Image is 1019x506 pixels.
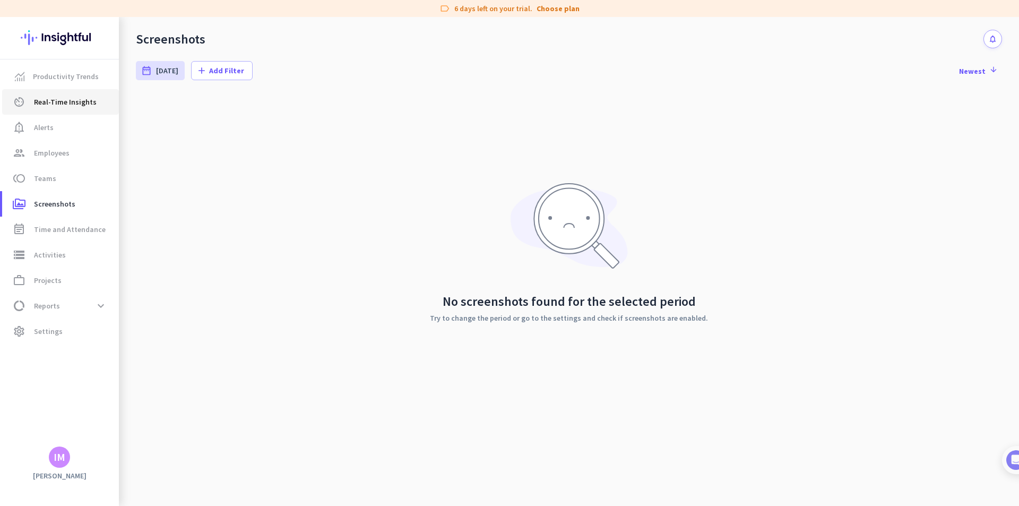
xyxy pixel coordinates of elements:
p: 4 steps [11,140,38,151]
div: 🎊 Welcome to Insightful! 🎊 [15,41,197,79]
span: Real-Time Insights [34,96,97,108]
i: notifications [988,35,997,44]
span: Employees [34,147,70,159]
i: add [196,65,207,76]
span: Help [124,358,141,365]
div: It's time to add your employees! This is crucial since Insightful will start collecting their act... [41,202,185,247]
span: Screenshots [34,198,75,210]
span: Messages [62,358,98,365]
i: perm_media [13,198,25,210]
i: toll [13,172,25,185]
a: notification_importantAlerts [2,115,119,140]
a: Choose plan [537,3,580,14]
div: Close [186,4,205,23]
img: Insightful logo [21,17,98,58]
i: event_note [13,223,25,236]
div: 1Add employees [20,181,193,198]
button: Add your employees [41,255,143,277]
a: menu-itemProductivity Trends [2,64,119,89]
div: Screenshots [136,31,205,47]
span: Productivity Trends [33,70,99,83]
button: Help [106,331,159,374]
i: group [13,147,25,159]
i: label [439,3,450,14]
span: Alerts [34,121,54,134]
a: event_noteTime and Attendance [2,217,119,242]
a: data_usageReportsexpand_more [2,293,119,319]
img: menu-item [15,72,24,81]
span: Add Filter [209,65,244,76]
i: work_outline [13,274,25,287]
button: addAdd Filter [191,61,253,80]
a: av_timerReal-Time Insights [2,89,119,115]
img: no-search-results.svg [511,183,628,269]
div: IM [54,452,65,462]
button: Messages [53,331,106,374]
i: arrow_downward [987,65,998,74]
div: 2Initial tracking settings and how to edit them [20,302,193,327]
a: settingsSettings [2,319,119,344]
i: notification_important [13,121,25,134]
div: [PERSON_NAME] from Insightful [59,114,175,125]
span: Newest [959,65,998,76]
span: Home [15,358,37,365]
span: [DATE] [156,65,178,76]
button: expand_more [91,296,110,315]
span: Tasks [174,358,197,365]
i: av_timer [13,96,25,108]
i: data_usage [13,299,25,312]
p: Try to change the period or go to the settings and check if screenshots are enabled. [430,314,708,322]
a: perm_mediaScreenshots [2,191,119,217]
span: Settings [34,325,63,338]
span: Teams [34,172,56,185]
h2: No screenshots found for the selected period [430,295,708,308]
button: Newest arrow_downward [955,61,1002,80]
a: storageActivities [2,242,119,268]
div: Add employees [41,185,180,195]
a: groupEmployees [2,140,119,166]
h1: Tasks [90,5,124,23]
a: tollTeams [2,166,119,191]
span: Projects [34,274,62,287]
img: Profile image for Tamara [38,111,55,128]
i: settings [13,325,25,338]
span: Activities [34,248,66,261]
div: You're just a few steps away from completing the essential app setup [15,79,197,105]
span: Reports [34,299,60,312]
i: date_range [141,65,152,76]
button: notifications [983,30,1002,48]
div: Initial tracking settings and how to edit them [41,306,180,327]
i: storage [13,248,25,261]
button: Tasks [159,331,212,374]
a: work_outlineProjects [2,268,119,293]
span: Time and Attendance [34,223,106,236]
p: About 10 minutes [135,140,202,151]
